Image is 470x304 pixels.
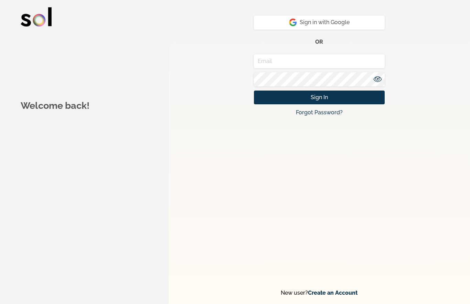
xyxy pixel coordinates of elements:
div: New user? [254,289,385,297]
img: logo [21,7,52,27]
div: or [254,34,385,54]
h1: Welcome back! [21,99,158,113]
button: googleSign in with Google [254,15,385,30]
button: Sign In [254,91,385,105]
input: Email [254,54,385,69]
span: Sign In [311,93,328,102]
span: Sign in with Google [289,18,350,27]
a: Forgot Password? [296,109,343,116]
img: google [289,18,297,27]
a: Create an Account [308,290,357,296]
